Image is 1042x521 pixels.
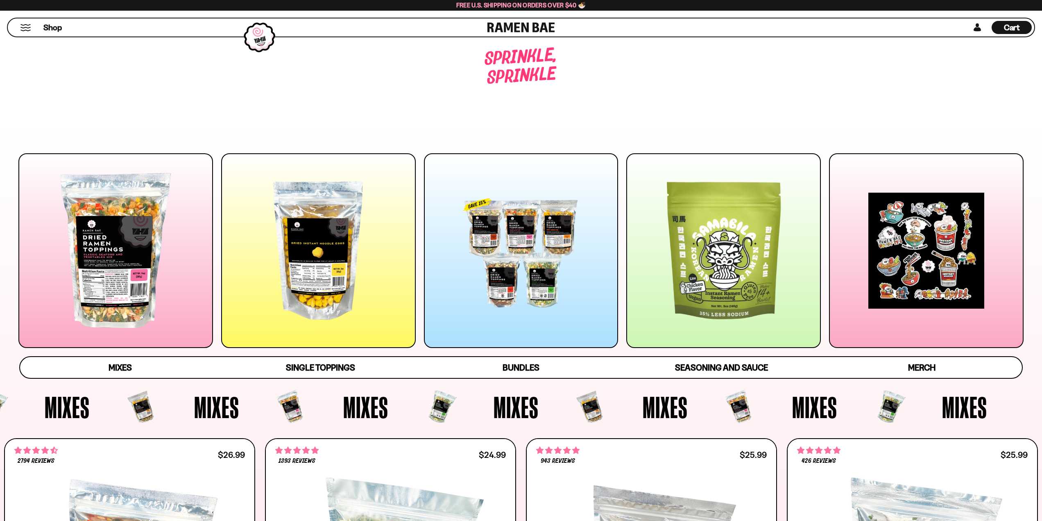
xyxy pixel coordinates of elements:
a: Shop [43,21,62,34]
span: 4.76 stars [275,445,319,456]
span: Mixes [194,392,239,422]
span: Mixes [45,392,90,422]
span: 4.76 stars [797,445,840,456]
span: Cart [1004,23,1020,32]
div: Cart [992,18,1032,36]
span: Mixes [792,392,837,422]
span: Shop [43,22,62,33]
div: $24.99 [479,451,506,459]
span: 943 reviews [541,458,575,464]
div: $25.99 [740,451,767,459]
span: Mixes [494,392,539,422]
div: $25.99 [1001,451,1028,459]
span: Mixes [942,392,987,422]
span: Single Toppings [286,362,355,373]
span: 4.75 stars [536,445,580,456]
span: Mixes [343,392,388,422]
span: Mixes [109,362,132,373]
span: Seasoning and Sauce [675,362,768,373]
button: Mobile Menu Trigger [20,24,31,31]
a: Single Toppings [220,357,421,378]
a: Bundles [421,357,621,378]
span: 1393 reviews [279,458,315,464]
span: 2794 reviews [18,458,54,464]
span: Bundles [503,362,539,373]
span: Merch [908,362,936,373]
div: $26.99 [218,451,245,459]
a: Seasoning and Sauce [621,357,822,378]
span: 426 reviews [802,458,836,464]
span: 4.68 stars [14,445,58,456]
a: Merch [822,357,1022,378]
span: Free U.S. Shipping on Orders over $40 🍜 [456,1,586,9]
a: Mixes [20,357,220,378]
span: Mixes [643,392,688,422]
